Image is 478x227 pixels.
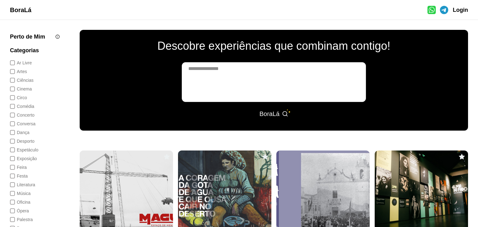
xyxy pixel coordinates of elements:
[17,60,32,66] div: Ar Livre
[260,109,280,118] div: BoraLá
[10,68,60,75] label: Category
[10,155,60,162] label: Category
[157,40,390,52] div: Descobre experiências que combinam contigo!
[10,199,60,205] label: Category
[17,216,33,223] div: Palestra
[10,32,45,41] div: Perto de Mim
[10,86,60,92] label: Category
[17,112,35,118] div: Concerto
[17,155,37,162] div: Exposição
[10,190,60,197] label: Category
[10,138,60,144] label: Category
[17,208,29,214] div: Ópera
[10,95,60,101] label: Category
[17,190,30,197] div: Música
[185,65,363,99] textarea: Input Field
[10,60,60,66] label: Category
[17,121,35,127] div: Conversa
[10,164,60,170] label: Category
[10,112,60,118] label: Category
[10,6,31,14] a: BoraLá
[10,216,60,223] label: Category
[10,182,60,188] label: Category
[17,199,30,205] div: Oficina
[17,68,27,75] div: Artes
[10,46,60,55] div: Categorias
[10,103,60,109] label: Category
[10,147,60,153] label: Category
[17,138,35,144] div: Desporto
[453,7,468,13] span: Login
[17,173,28,179] div: Festa
[17,77,34,83] div: Ciências
[17,129,29,136] div: Dança
[17,95,27,101] div: Circo
[10,121,60,127] label: Category
[17,182,35,188] div: Literatura
[17,164,27,170] div: Feira
[17,147,38,153] div: Espetáculo
[10,129,60,136] label: Category
[10,173,60,179] label: Category
[453,6,468,14] a: Login
[17,103,34,109] div: Comédia
[17,86,32,92] div: Cinema
[10,77,60,83] label: Category
[10,208,60,214] label: Category
[10,7,31,13] span: BoraLá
